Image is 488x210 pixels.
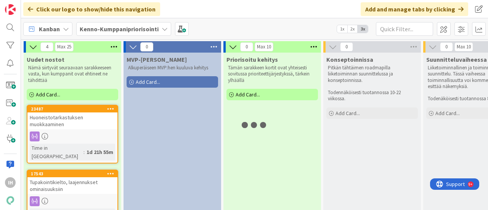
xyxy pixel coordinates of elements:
div: 23487Huoneistotarkastuksen muokkaaminen [27,106,117,129]
div: 17543 [27,170,117,177]
div: Time in [GEOGRAPHIC_DATA] [30,144,83,160]
div: Max 10 [257,45,271,49]
div: Add and manage tabs by clicking [361,2,468,16]
span: 3x [358,25,368,33]
span: Add Card... [136,79,160,85]
span: 4 [40,42,53,51]
span: Suunnitteluvaiheessa [426,56,487,63]
span: MVP-Kehitys [127,56,187,63]
span: Add Card... [36,91,60,98]
div: IH [5,177,16,188]
div: Tupakointikielto, laajennukset ominaisuuksiin [27,177,117,194]
span: Uudet nostot [27,56,64,63]
span: Konseptoinnissa [326,56,373,63]
p: Nämä siirtyvät seuraavaan sarakkeeseen vasta, kun kumppanit ovat ehtineet ne tähdittää [28,65,117,83]
span: Support [16,1,35,10]
span: 2x [347,25,358,33]
b: Kenno-Kumppanipriorisointi [80,25,159,33]
span: Priorisoitu kehitys [226,56,278,63]
p: Tämän sarakkeen kortit ovat yhteisesti sovitussa prioriteettijärjestykssä, tärkein ylhäällä [228,65,316,83]
span: Add Card... [335,110,360,117]
img: Visit kanbanzone.com [5,4,16,15]
div: Huoneistotarkastuksen muokkaaminen [27,112,117,129]
div: 17543 [31,171,117,176]
span: 1x [337,25,347,33]
span: Add Card... [236,91,260,98]
p: Pitkän tähtäimen roadmapilla liiketoiminnan suunnittelussa ja konseptoinnissa. [328,65,416,83]
p: Todennäköisesti tuotannossa 10-22 viikossa. [328,90,416,102]
div: 23487 [31,106,117,112]
div: Click our logo to show/hide this navigation [23,2,160,16]
span: Kanban [39,24,60,34]
div: 1d 21h 55m [85,148,115,156]
span: 0 [140,42,153,51]
span: 0 [240,42,253,51]
span: : [83,148,85,156]
div: 17543Tupakointikielto, laajennukset ominaisuuksiin [27,170,117,194]
div: 9+ [39,3,42,9]
p: Alkuperäiseen MVP:hen kuuluva kehitys [128,65,217,71]
span: Add Card... [435,110,460,117]
div: Max 10 [457,45,471,49]
span: 0 [340,42,353,51]
div: Max 25 [57,45,71,49]
div: 23487 [27,106,117,112]
span: 0 [440,42,453,51]
input: Quick Filter... [376,22,433,36]
img: avatar [5,195,16,206]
